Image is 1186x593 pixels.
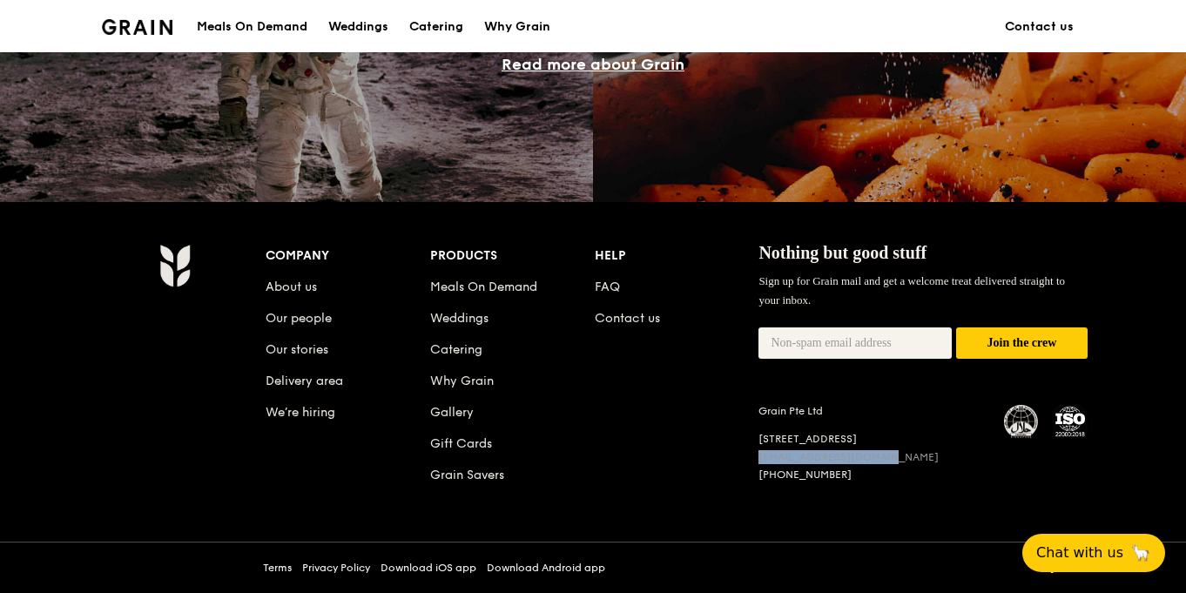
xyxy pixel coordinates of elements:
img: Grain [159,244,190,287]
a: Meals On Demand [430,280,537,294]
button: Join the crew [956,327,1088,360]
span: 🦙 [1130,542,1151,563]
div: Weddings [328,1,388,53]
img: Grain [102,19,172,35]
a: Download iOS app [381,561,476,575]
span: Chat with us [1036,542,1123,563]
a: Weddings [318,1,399,53]
img: ISO Certified [1053,404,1088,439]
div: Catering [409,1,463,53]
a: FAQ [595,280,620,294]
a: Our people [266,311,332,326]
span: Sign up for Grain mail and get a welcome treat delivered straight to your inbox. [758,274,1065,307]
a: Delivery area [266,374,343,388]
div: [STREET_ADDRESS] [758,432,983,447]
a: About us [266,280,317,294]
a: Catering [399,1,474,53]
div: Why Grain [484,1,550,53]
a: Our stories [266,342,328,357]
div: Help [595,244,759,268]
a: Catering [430,342,482,357]
a: Download Android app [487,561,605,575]
button: Chat with us🦙 [1022,534,1165,572]
a: Why Grain [430,374,494,388]
a: [PHONE_NUMBER] [758,468,852,481]
a: Terms [263,561,292,575]
a: Read more about Grain [502,55,684,74]
div: Company [266,244,430,268]
a: Weddings [430,311,489,326]
a: Gallery [430,405,474,420]
a: Contact us [595,311,660,326]
div: Meals On Demand [197,1,307,53]
input: Non-spam email address [758,327,952,359]
a: Why Grain [474,1,561,53]
a: We’re hiring [266,405,335,420]
a: Gift Cards [430,436,492,451]
div: Products [430,244,595,268]
a: Contact us [994,1,1084,53]
img: MUIS Halal Certified [1004,405,1039,440]
a: Privacy Policy [302,561,370,575]
div: Grain Pte Ltd [758,404,983,418]
a: Grain Savers [430,468,504,482]
span: Nothing but good stuff [758,243,927,262]
a: [EMAIL_ADDRESS][DOMAIN_NAME] [758,451,939,463]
